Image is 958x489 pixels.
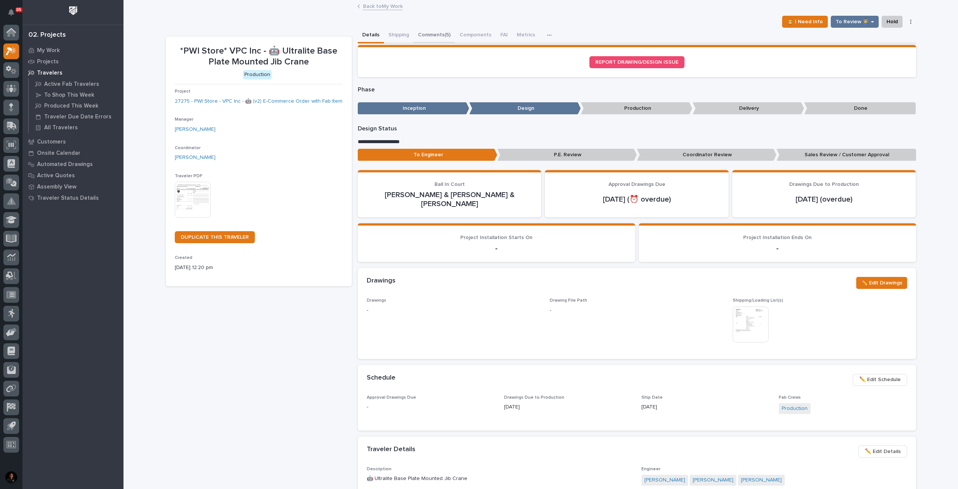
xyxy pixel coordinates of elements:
p: - [367,244,626,253]
button: Hold [882,16,903,28]
span: Shipping/Loading List(s) [733,298,783,303]
span: Project Installation Starts On [460,235,533,240]
p: Assembly View [37,184,76,190]
a: [PERSON_NAME] [644,476,685,484]
span: DUPLICATE THIS TRAVELER [181,235,249,240]
a: [PERSON_NAME] [175,126,216,133]
span: ✏️ Edit Drawings [861,278,902,287]
p: - [367,403,495,411]
span: ✏️ Edit Details [865,447,901,456]
a: Travelers [22,67,123,78]
button: Details [358,28,384,43]
a: Back toMy Work [363,1,403,10]
p: My Work [37,47,60,54]
p: [DATE] [641,403,770,411]
span: Ship Date [641,395,663,400]
span: Coordinator [175,146,201,150]
a: Production [782,405,808,413]
p: Design Status [358,125,916,132]
span: Fab Crews [779,395,801,400]
p: 85 [16,7,21,12]
span: Approval Drawings Due [367,395,416,400]
a: Onsite Calendar [22,147,123,159]
span: Description [367,467,391,471]
p: Design [469,102,581,115]
p: [PERSON_NAME] & [PERSON_NAME] & [PERSON_NAME] [367,190,533,208]
a: Produced This Week [29,100,123,111]
p: Active Fab Travelers [44,81,99,88]
span: REPORT DRAWING/DESIGN ISSUE [595,60,678,65]
h2: Drawings [367,277,396,285]
div: 02. Projects [28,31,66,39]
p: 🤖 Ultralite Base Plate Mounted Jib Crane [367,475,632,483]
p: [DATE] [504,403,632,411]
a: Active Fab Travelers [29,79,123,89]
p: All Travelers [44,124,78,131]
a: Automated Drawings [22,159,123,170]
span: Drawings Due to Production [504,395,564,400]
p: - [648,244,907,253]
div: Notifications85 [9,9,19,21]
span: ✏️ Edit Schedule [859,375,901,384]
img: Workspace Logo [66,4,80,18]
button: Shipping [384,28,414,43]
p: [DATE] (overdue) [741,195,907,204]
p: [DATE] (⏰ overdue) [554,195,720,204]
a: [PERSON_NAME] [741,476,782,484]
a: REPORT DRAWING/DESIGN ISSUE [589,56,684,68]
button: ⏳ I Need Info [782,16,828,28]
span: Project [175,89,190,94]
span: Manager [175,117,193,122]
a: DUPLICATE THIS TRAVELER [175,231,255,243]
a: Customers [22,136,123,147]
p: To Shop This Week [44,92,94,99]
a: 27275 - PWI Store - VPC Inc - 🤖 (v2) E-Commerce Order with Fab Item [175,97,342,105]
h2: Traveler Details [367,446,415,454]
span: Engineer [641,467,660,471]
span: ⏳ I Need Info [787,17,823,26]
p: Onsite Calendar [37,150,80,157]
a: Projects [22,56,123,67]
span: Drawing File Path [550,298,587,303]
button: FAI [496,28,512,43]
p: Traveler Due Date Errors [44,114,112,120]
a: Traveler Due Date Errors [29,111,123,122]
a: All Travelers [29,122,123,133]
a: [PERSON_NAME] [693,476,733,484]
p: To Engineer [358,149,497,161]
p: Delivery [693,102,804,115]
span: Approval Drawings Due [608,182,665,187]
button: To Review 👨‍🏭 → [831,16,879,28]
p: Customers [37,139,66,145]
a: To Shop This Week [29,90,123,100]
button: Metrics [512,28,540,43]
p: Sales Review / Customer Approval [777,149,916,161]
a: My Work [22,45,123,56]
p: Done [804,102,916,115]
div: Production [243,70,272,79]
a: Assembly View [22,181,123,192]
p: Projects [37,58,59,65]
p: *PWI Store* VPC Inc - 🤖 Ultralite Base Plate Mounted Jib Crane [175,46,343,67]
span: Project Installation Ends On [743,235,812,240]
p: Production [581,102,692,115]
span: Drawings Due to Production [789,182,859,187]
a: Active Quotes [22,170,123,181]
button: users-avatar [3,470,19,485]
p: Coordinator Review [637,149,777,161]
p: P.E. Review [497,149,637,161]
p: Traveler Status Details [37,195,99,202]
p: - [550,307,551,314]
span: Created [175,256,192,260]
button: ✏️ Edit Drawings [856,277,907,289]
p: Active Quotes [37,172,75,179]
a: [PERSON_NAME] [175,154,216,162]
span: Hold [887,17,898,26]
button: Comments (5) [414,28,455,43]
p: Produced This Week [44,103,98,109]
button: ✏️ Edit Schedule [853,374,907,386]
button: Notifications [3,4,19,20]
a: Traveler Status Details [22,192,123,203]
p: Inception [358,102,469,115]
button: Components [455,28,496,43]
